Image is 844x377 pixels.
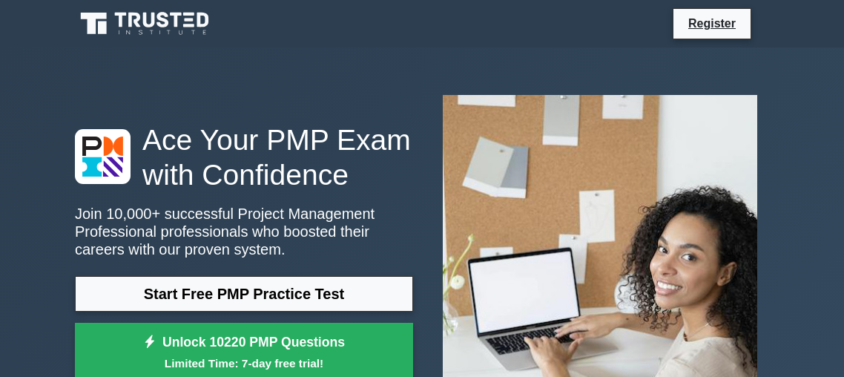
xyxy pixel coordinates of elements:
small: Limited Time: 7-day free trial! [93,355,395,372]
h1: Ace Your PMP Exam with Confidence [75,123,413,193]
a: Start Free PMP Practice Test [75,276,413,312]
a: Register [679,14,745,33]
p: Join 10,000+ successful Project Management Professional professionals who boosted their careers w... [75,205,413,258]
